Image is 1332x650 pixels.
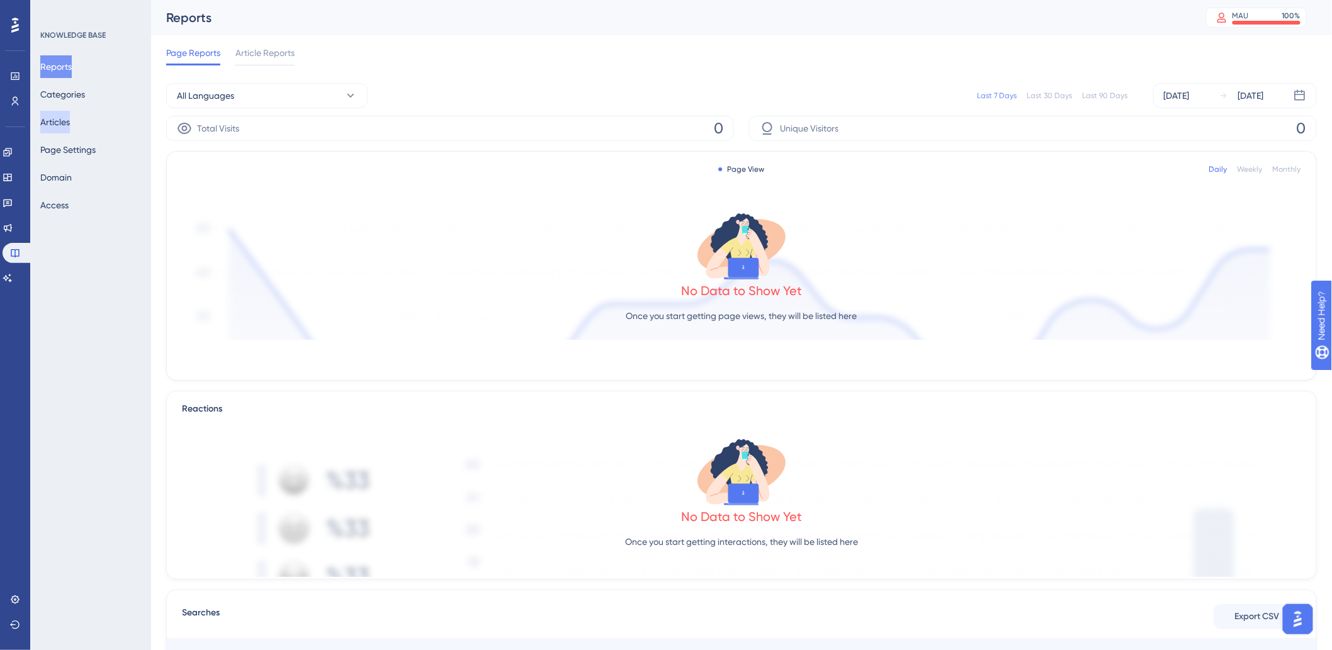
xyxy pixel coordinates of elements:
[40,30,106,40] div: KNOWLEDGE BASE
[40,138,96,161] button: Page Settings
[1083,91,1128,101] div: Last 90 Days
[1214,604,1301,629] button: Export CSV
[182,401,1301,417] div: Reactions
[40,166,72,189] button: Domain
[977,91,1017,101] div: Last 7 Days
[1233,11,1249,21] div: MAU
[182,605,220,628] span: Searches
[1282,11,1301,21] div: 100 %
[30,3,79,18] span: Need Help?
[1297,118,1306,138] span: 0
[1238,88,1264,103] div: [DATE]
[40,194,69,216] button: Access
[681,508,802,525] div: No Data to Show Yet
[1279,600,1317,638] iframe: UserGuiding AI Assistant Launcher
[1273,164,1301,174] div: Monthly
[1235,609,1280,624] span: Export CSV
[40,83,85,106] button: Categories
[1027,91,1073,101] div: Last 30 Days
[1209,164,1228,174] div: Daily
[177,88,234,103] span: All Languages
[1238,164,1263,174] div: Weekly
[1164,88,1190,103] div: [DATE]
[719,164,765,174] div: Page View
[197,121,239,136] span: Total Visits
[780,121,838,136] span: Unique Visitors
[40,55,72,78] button: Reports
[714,118,723,138] span: 0
[166,45,220,60] span: Page Reports
[681,282,802,300] div: No Data to Show Yet
[235,45,295,60] span: Article Reports
[166,9,1175,26] div: Reports
[626,308,857,323] p: Once you start getting page views, they will be listed here
[625,534,858,549] p: Once you start getting interactions, they will be listed here
[40,111,70,133] button: Articles
[166,83,368,108] button: All Languages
